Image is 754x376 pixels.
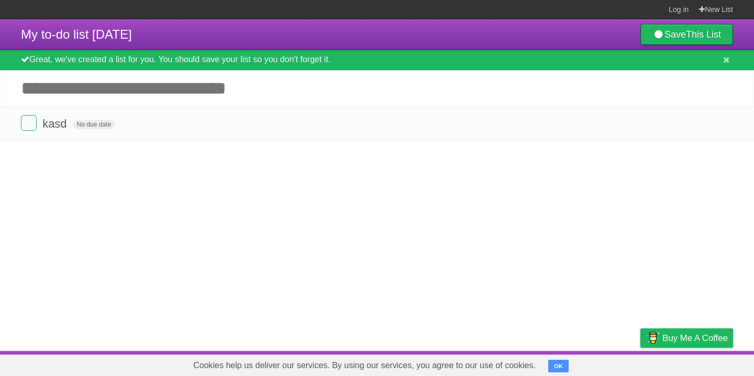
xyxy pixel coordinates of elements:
[501,354,523,373] a: About
[640,24,733,45] a: SaveThis List
[667,354,733,373] a: Suggest a feature
[183,355,546,376] span: Cookies help us deliver our services. By using our services, you agree to our use of cookies.
[548,360,569,372] button: OK
[42,117,69,130] span: kasd
[21,115,37,131] label: Done
[662,329,728,347] span: Buy me a coffee
[646,329,660,347] img: Buy me a coffee
[73,120,115,129] span: No due date
[686,29,721,40] b: This List
[591,354,614,373] a: Terms
[640,328,733,348] a: Buy me a coffee
[536,354,578,373] a: Developers
[627,354,654,373] a: Privacy
[21,27,132,41] span: My to-do list [DATE]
